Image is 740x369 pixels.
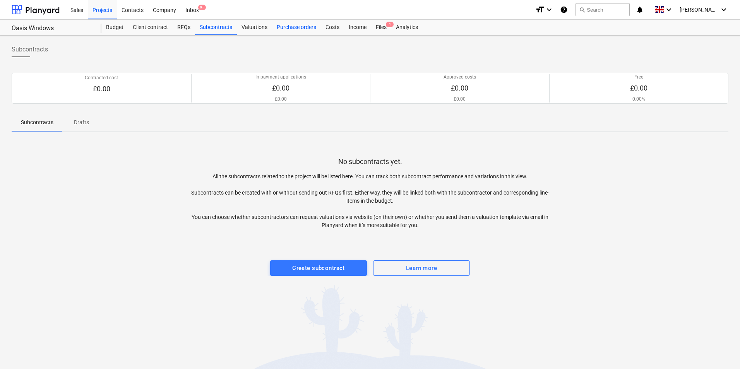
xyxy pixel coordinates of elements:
[630,84,647,93] p: £0.00
[535,5,545,14] i: format_size
[373,260,470,276] button: Learn more
[85,84,118,94] p: £0.00
[630,74,647,80] p: Free
[444,74,476,80] p: Approved costs
[128,20,173,35] a: Client contract
[444,96,476,102] p: £0.00
[195,20,237,35] a: Subcontracts
[12,24,92,32] div: Oasis Windows
[344,20,371,35] a: Income
[255,96,306,102] p: £0.00
[560,5,568,14] i: Knowledge base
[21,118,53,126] p: Subcontracts
[701,332,740,369] iframe: Chat Widget
[630,96,647,102] p: 0.00%
[636,5,644,14] i: notifications
[255,74,306,80] p: In payment applications
[12,45,48,54] span: Subcontracts
[371,20,391,35] a: Files1
[272,20,321,35] a: Purchase orders
[386,22,394,27] span: 1
[664,5,673,14] i: keyboard_arrow_down
[680,7,718,13] span: [PERSON_NAME]
[576,3,630,16] button: Search
[237,20,272,35] a: Valuations
[270,260,367,276] button: Create subcontract
[579,7,585,13] span: search
[444,84,476,93] p: £0.00
[85,75,118,81] p: Contracted cost
[191,173,549,229] p: All the subcontracts related to the project will be listed here. You can track both subcontract p...
[173,20,195,35] a: RFQs
[101,20,128,35] a: Budget
[72,118,91,126] p: Drafts
[292,263,345,273] div: Create subcontract
[719,5,728,14] i: keyboard_arrow_down
[391,20,423,35] a: Analytics
[371,20,391,35] div: Files
[406,263,437,273] div: Learn more
[198,5,206,10] span: 9+
[338,157,402,166] p: No subcontracts yet.
[321,20,344,35] a: Costs
[255,84,306,93] p: £0.00
[545,5,554,14] i: keyboard_arrow_down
